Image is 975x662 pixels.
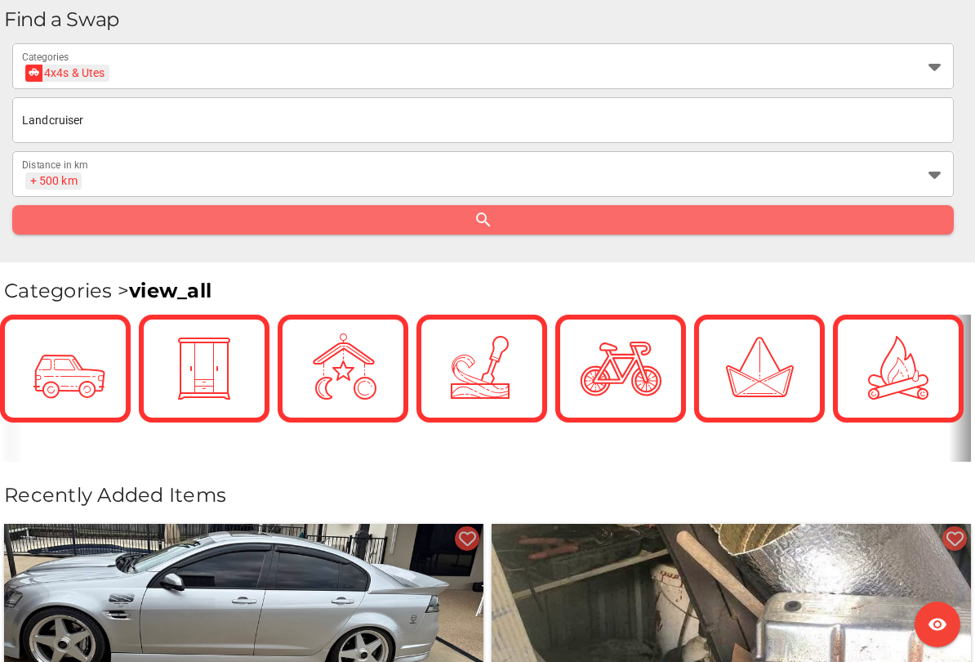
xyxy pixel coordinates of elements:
h1: Find a Swap [4,7,962,31]
i: visibility [928,615,947,634]
input: I am looking for ... [22,97,944,143]
a: view_all [129,279,211,302]
span: Categories > [4,279,211,302]
div: + 500 km [30,173,78,188]
i: search [474,210,493,230]
div: 4x4s & Utes [30,65,105,82]
span: Recently Added Items [4,483,226,507]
